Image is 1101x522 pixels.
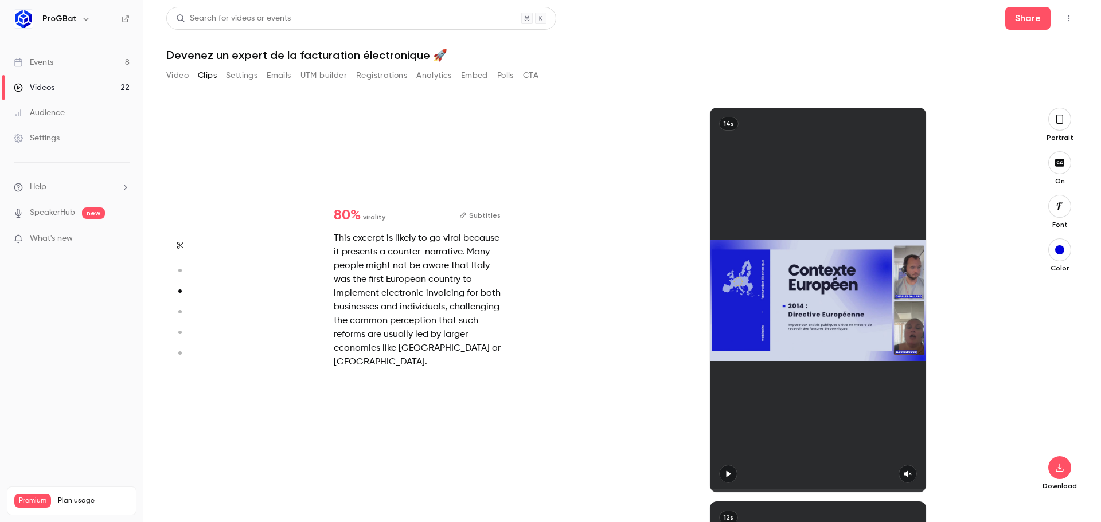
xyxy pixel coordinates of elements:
span: virality [363,212,385,222]
img: ProGBat [14,10,33,28]
span: new [82,207,105,219]
div: Settings [14,132,60,144]
li: help-dropdown-opener [14,181,130,193]
button: Emails [267,66,291,85]
button: Clips [198,66,217,85]
button: Registrations [356,66,407,85]
span: Premium [14,494,51,508]
h6: ProGBat [42,13,77,25]
button: UTM builder [300,66,347,85]
p: Portrait [1041,133,1078,142]
button: Subtitles [459,209,501,222]
span: What's new [30,233,73,245]
button: Share [1005,7,1051,30]
button: Top Bar Actions [1060,9,1078,28]
a: SpeakerHub [30,207,75,219]
button: CTA [523,66,538,85]
span: 80 % [334,209,361,222]
span: Plan usage [58,496,129,505]
span: Help [30,181,46,193]
div: Search for videos or events [176,13,291,25]
h1: Devenez un expert de la facturation électronique 🚀 [166,48,1078,62]
button: Embed [461,66,488,85]
iframe: Noticeable Trigger [116,234,130,244]
div: Videos [14,82,54,93]
button: Analytics [416,66,452,85]
button: Polls [497,66,514,85]
div: This excerpt is likely to go viral because it presents a counter-narrative. Many people might not... [334,231,501,369]
p: Color [1041,264,1078,273]
button: Video [166,66,189,85]
p: Download [1041,481,1078,490]
p: On [1041,176,1078,186]
div: Audience [14,107,65,119]
button: Settings [226,66,257,85]
p: Font [1041,220,1078,229]
div: Events [14,57,53,68]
